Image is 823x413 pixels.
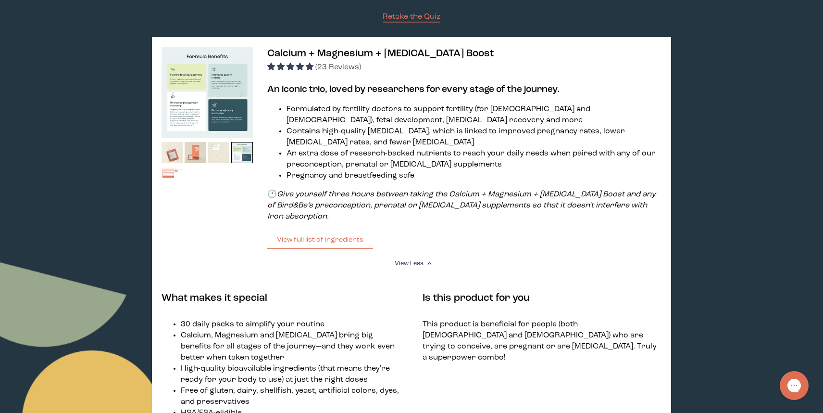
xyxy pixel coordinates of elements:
[267,191,656,220] em: Give yourself three hours between taking the Calcium + Magnesium + [MEDICAL_DATA] Boost and any o...
[181,330,401,363] li: Calcium, Magnesium and [MEDICAL_DATA] bring big benefits for all stages of the journey—and they w...
[287,126,662,148] li: Contains high-quality [MEDICAL_DATA], which is linked to improved pregnancy rates, lower [MEDICAL...
[383,12,440,23] a: Retake the Quiz
[267,85,560,94] b: An iconic trio, loved by researchers for every stage of the journey.
[162,167,183,189] img: thumbnail image
[775,368,813,403] iframe: Gorgias live chat messenger
[423,291,662,306] h4: Is this product for you
[267,64,315,71] span: 4.83 stars
[395,259,428,268] summary: View Less <
[162,142,183,164] img: thumbnail image
[208,142,230,164] img: thumbnail image
[423,321,657,361] span: This product is beneficial for people (both [DEMOGRAPHIC_DATA] and [DEMOGRAPHIC_DATA]) who are tr...
[185,142,206,164] img: thumbnail image
[162,47,253,138] img: thumbnail image
[287,104,662,126] li: Formulated by fertility doctors to support fertility (for [DEMOGRAPHIC_DATA] and [DEMOGRAPHIC_DAT...
[267,49,494,59] span: Calcium + Magnesium + [MEDICAL_DATA] Boost
[267,230,373,249] button: View full list of ingredients
[267,191,277,198] strong: 🕐
[315,64,361,71] span: (23 Reviews)
[426,261,435,266] i: <
[287,148,662,170] li: An extra dose of research-backed nutrients to reach your daily needs when paired with any of our ...
[181,363,401,386] li: High-quality bioavailable ingredients (that means they're ready for your body to use) at just the...
[181,386,401,408] li: Free of gluten, dairy, shellfish, yeast, artificial colors, dyes, and preservatives
[395,260,424,267] span: View Less
[287,172,414,180] span: Pregnancy and breastfeeding safe
[383,13,440,21] span: Retake the Quiz
[231,142,253,164] img: thumbnail image
[162,291,401,306] h4: What makes it special
[181,319,401,330] li: 30 daily packs to simplify your routine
